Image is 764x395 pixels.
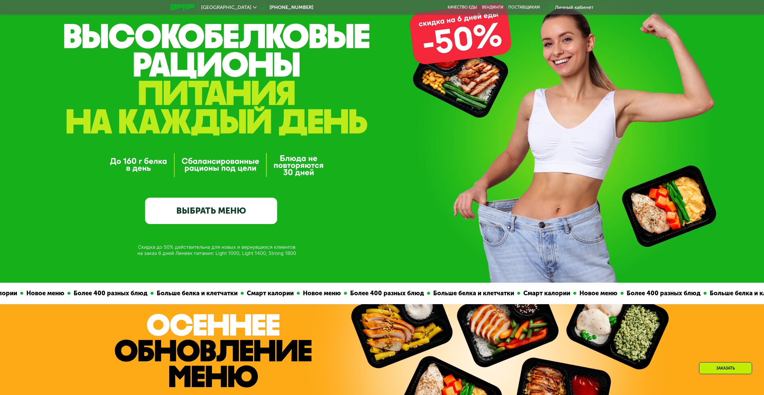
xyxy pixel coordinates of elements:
a: [PHONE_NUMBER] [260,4,313,11]
div: Смарт калории [510,289,563,298]
div: Новое меню [13,289,57,298]
div: Личный кабинет [555,4,594,11]
a: Вендинги [482,5,503,10]
span: [GEOGRAPHIC_DATA] [201,5,251,10]
div: Заказать [699,362,752,374]
div: Больше белка и клетчатки [420,289,507,298]
a: ВЫБРАТЬ МЕНЮ [145,198,277,224]
a: Качество еды [448,5,477,10]
div: Новое меню [566,289,610,298]
div: Более 400 разных блюд [613,289,693,298]
div: поставщикам [508,5,540,10]
div: Новое меню [289,289,334,298]
div: Более 400 разных блюд [60,289,140,298]
div: Более 400 разных блюд [337,289,417,298]
div: Больше белка и клетчатки [143,289,230,298]
div: Смарт калории [233,289,286,298]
